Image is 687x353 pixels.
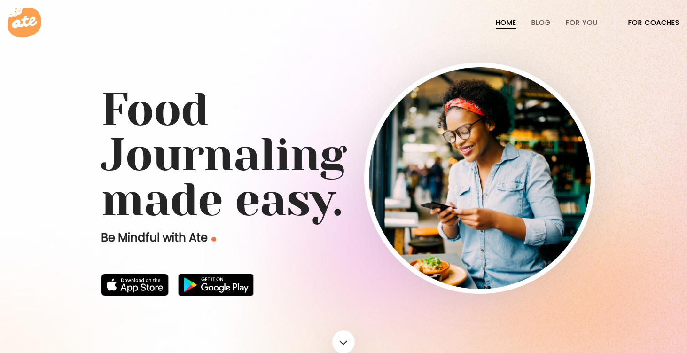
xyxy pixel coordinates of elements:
[101,274,169,296] img: badge-download-apple.svg
[531,19,551,26] a: Blog
[369,67,591,289] img: home-hero-img-rounded.png
[628,19,679,26] a: For Coaches
[566,19,598,26] a: For You
[496,19,516,26] a: Home
[101,230,364,245] p: Be Mindful with Ate
[101,87,586,223] h1: Food Journaling made easy.
[178,274,254,296] img: badge-download-google.png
